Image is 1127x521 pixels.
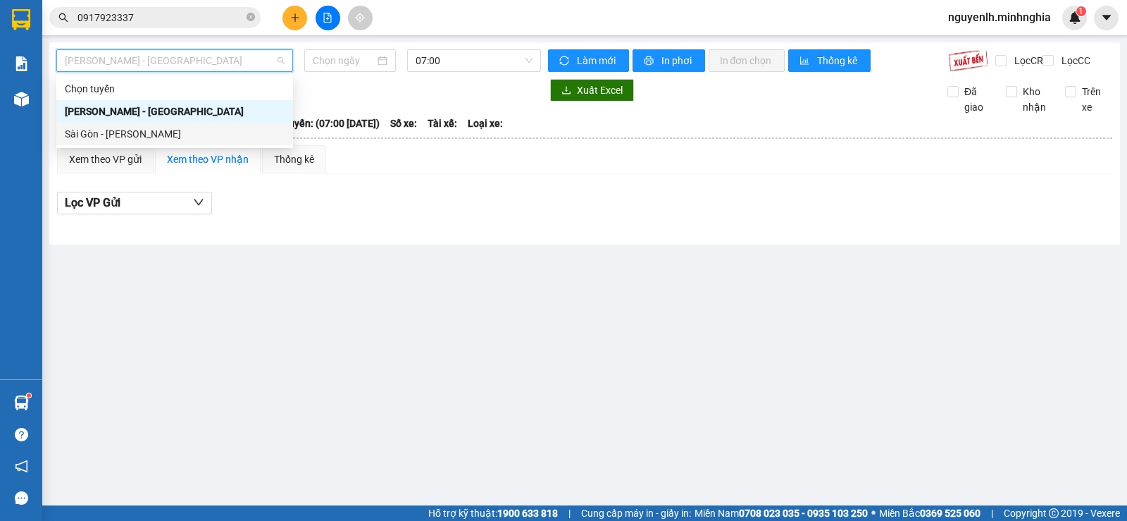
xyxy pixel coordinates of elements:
[323,13,332,23] span: file-add
[1009,53,1045,68] span: Lọc CR
[277,116,380,131] span: Chuyến: (07:00 [DATE])
[661,53,694,68] span: In phơi
[274,152,314,167] div: Thống kê
[550,79,634,102] button: downloadXuất Excel
[468,116,503,131] span: Loại xe:
[56,123,293,145] div: Sài Gòn - Phan Rí
[14,92,29,106] img: warehouse-icon
[65,81,285,97] div: Chọn tuyến
[948,49,988,72] img: 9k=
[247,11,255,25] span: close-circle
[58,13,68,23] span: search
[77,10,244,25] input: Tìm tên, số ĐT hoặc mã đơn
[581,505,691,521] span: Cung cấp máy in - giấy in:
[390,116,417,131] span: Số xe:
[1076,6,1086,16] sup: 1
[348,6,373,30] button: aim
[355,13,365,23] span: aim
[920,508,980,519] strong: 0369 525 060
[316,6,340,30] button: file-add
[879,505,980,521] span: Miền Bắc
[313,53,375,68] input: 12/08/2025
[27,393,31,398] sup: 1
[416,50,532,71] span: 07:00
[788,49,871,72] button: bar-chartThống kê
[739,508,868,519] strong: 0708 023 035 - 0935 103 250
[1078,6,1083,16] span: 1
[1069,11,1081,24] img: icon-new-feature
[14,396,29,410] img: warehouse-icon
[428,505,558,521] span: Hỗ trợ kỹ thuật:
[644,56,656,67] span: printer
[548,49,629,72] button: syncLàm mới
[633,49,705,72] button: printerIn phơi
[1100,11,1113,24] span: caret-down
[1049,508,1059,518] span: copyright
[1094,6,1119,30] button: caret-down
[56,100,293,123] div: Phan Rí - Sài Gòn
[12,9,30,30] img: logo-vxr
[1056,53,1092,68] span: Lọc CC
[65,194,120,212] span: Lọc VP Gửi
[247,13,255,21] span: close-circle
[1017,84,1054,115] span: Kho nhận
[695,505,868,521] span: Miền Nam
[577,53,618,68] span: Làm mới
[282,6,307,30] button: plus
[290,13,300,23] span: plus
[65,126,285,142] div: Sài Gòn - [PERSON_NAME]
[193,197,204,208] span: down
[14,56,29,71] img: solution-icon
[559,56,571,67] span: sync
[937,8,1062,26] span: nguyenlh.minhnghia
[568,505,571,521] span: |
[65,50,285,71] span: Phan Rí - Sài Gòn
[56,78,293,100] div: Chọn tuyến
[991,505,993,521] span: |
[871,510,876,516] span: ⚪️
[1076,84,1113,115] span: Trên xe
[497,508,558,519] strong: 1900 633 818
[428,116,457,131] span: Tài xế:
[709,49,785,72] button: In đơn chọn
[15,491,28,505] span: message
[817,53,859,68] span: Thống kê
[69,152,142,167] div: Xem theo VP gửi
[57,192,212,214] button: Lọc VP Gửi
[15,428,28,441] span: question-circle
[167,152,249,167] div: Xem theo VP nhận
[15,460,28,473] span: notification
[799,56,811,67] span: bar-chart
[959,84,995,115] span: Đã giao
[65,104,285,119] div: [PERSON_NAME] - [GEOGRAPHIC_DATA]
